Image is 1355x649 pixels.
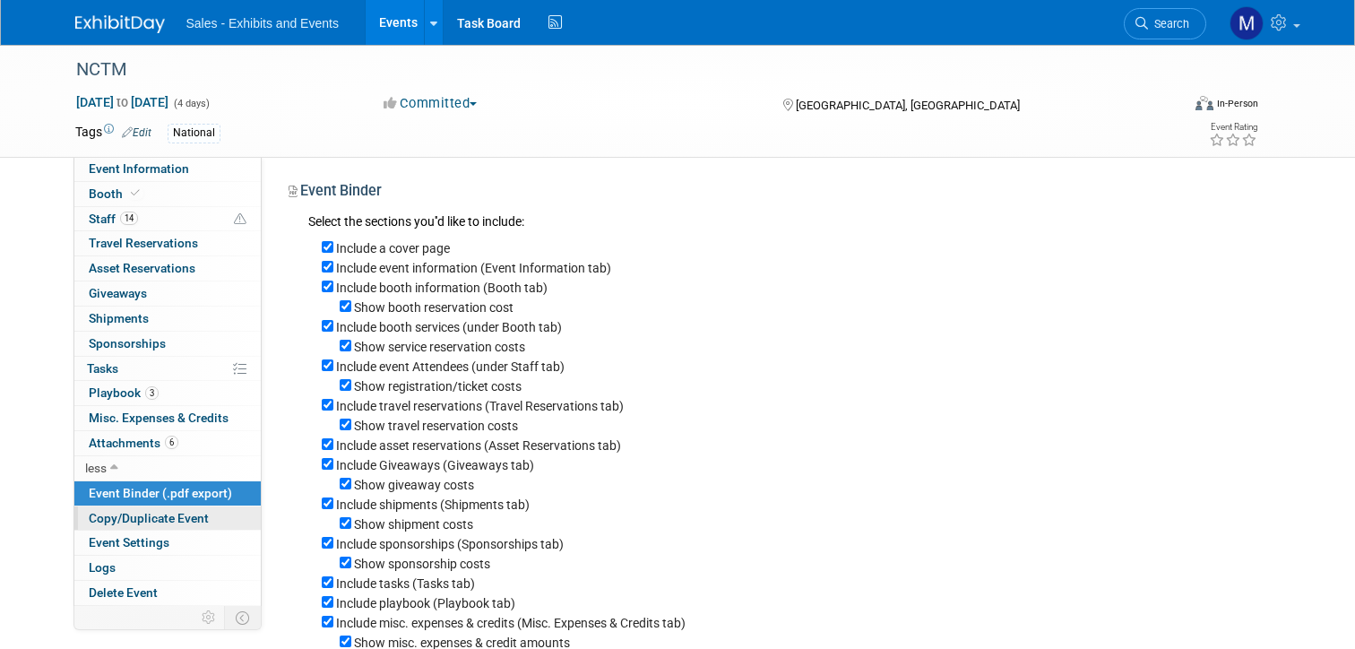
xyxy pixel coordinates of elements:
[336,241,450,255] label: Include a cover page
[194,606,225,629] td: Personalize Event Tab Strip
[74,531,261,555] a: Event Settings
[165,436,178,449] span: 6
[74,456,261,480] a: less
[289,181,1267,207] div: Event Binder
[1230,6,1264,40] img: Megan Hunter
[89,486,232,500] span: Event Binder (.pdf export)
[74,182,261,206] a: Booth
[336,596,515,610] label: Include playbook (Playbook tab)
[336,438,621,453] label: Include asset reservations (Asset Reservations tab)
[1209,123,1257,132] div: Event Rating
[89,535,169,549] span: Event Settings
[89,212,138,226] span: Staff
[89,436,178,450] span: Attachments
[336,616,686,630] label: Include misc. expenses & credits (Misc. Expenses & Credits tab)
[354,300,514,315] label: Show booth reservation cost
[336,458,534,472] label: Include Giveaways (Giveaways tab)
[74,281,261,306] a: Giveaways
[74,231,261,255] a: Travel Reservations
[74,207,261,231] a: Staff14
[1083,93,1258,120] div: Event Format
[336,537,564,551] label: Include sponsorships (Sponsorships tab)
[354,340,525,354] label: Show service reservation costs
[120,212,138,225] span: 14
[74,157,261,181] a: Event Information
[354,517,473,532] label: Show shipment costs
[87,361,118,376] span: Tasks
[145,386,159,400] span: 3
[74,406,261,430] a: Misc. Expenses & Credits
[89,236,198,250] span: Travel Reservations
[89,336,166,350] span: Sponsorships
[336,320,562,334] label: Include booth services (under Booth tab)
[74,581,261,605] a: Delete Event
[354,419,518,433] label: Show travel reservation costs
[74,431,261,455] a: Attachments6
[1195,96,1213,110] img: Format-Inperson.png
[186,16,339,30] span: Sales - Exhibits and Events
[336,281,548,295] label: Include booth information (Booth tab)
[89,585,158,600] span: Delete Event
[74,381,261,405] a: Playbook3
[70,54,1158,86] div: NCTM
[74,307,261,331] a: Shipments
[74,256,261,281] a: Asset Reservations
[796,99,1020,112] span: [GEOGRAPHIC_DATA], [GEOGRAPHIC_DATA]
[74,506,261,531] a: Copy/Duplicate Event
[75,123,151,143] td: Tags
[336,261,611,275] label: Include event information (Event Information tab)
[354,478,474,492] label: Show giveaway costs
[1124,8,1206,39] a: Search
[89,261,195,275] span: Asset Reservations
[74,556,261,580] a: Logs
[74,332,261,356] a: Sponsorships
[1148,17,1189,30] span: Search
[234,212,246,228] span: Potential Scheduling Conflict -- at least one attendee is tagged in another overlapping event.
[336,498,530,512] label: Include shipments (Shipments tab)
[308,212,1267,233] div: Select the sections you''d like to include:
[114,95,131,109] span: to
[89,385,159,400] span: Playbook
[122,126,151,139] a: Edit
[89,161,189,176] span: Event Information
[89,311,149,325] span: Shipments
[1216,97,1258,110] div: In-Person
[89,511,209,525] span: Copy/Duplicate Event
[89,286,147,300] span: Giveaways
[354,557,490,571] label: Show sponsorship costs
[89,560,116,575] span: Logs
[336,359,565,374] label: Include event Attendees (under Staff tab)
[354,379,522,394] label: Show registration/ticket costs
[224,606,261,629] td: Toggle Event Tabs
[168,124,220,143] div: National
[336,399,624,413] label: Include travel reservations (Travel Reservations tab)
[74,357,261,381] a: Tasks
[75,15,165,33] img: ExhibitDay
[85,461,107,475] span: less
[89,186,143,201] span: Booth
[172,98,210,109] span: (4 days)
[89,411,229,425] span: Misc. Expenses & Credits
[377,94,484,113] button: Committed
[75,94,169,110] span: [DATE] [DATE]
[131,188,140,198] i: Booth reservation complete
[336,576,475,591] label: Include tasks (Tasks tab)
[74,481,261,506] a: Event Binder (.pdf export)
